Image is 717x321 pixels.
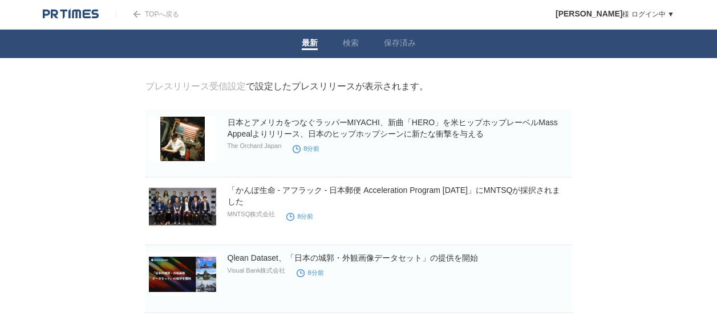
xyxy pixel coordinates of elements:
[384,38,416,50] a: 保存済み
[293,145,319,152] time: 8分前
[556,9,622,18] span: [PERSON_NAME]
[556,10,674,18] a: [PERSON_NAME]様 ログイン中 ▼
[286,213,313,220] time: 8分前
[297,269,323,276] time: 8分前
[228,210,276,219] p: MNTSQ株式会社
[116,10,179,18] a: TOPへ戻る
[133,11,140,18] img: arrow.png
[228,266,286,275] p: Visual Bank株式会社
[228,186,561,206] a: 「かんぽ生命 - アフラック - 日本郵便 Acceleration Program [DATE]」にMNTSQが採択されました
[343,38,359,50] a: 検索
[149,252,216,297] img: Qlean Dataset、「日本の城郭・外観画像データセット」の提供を開始
[228,142,282,149] p: The Orchard Japan
[145,81,246,91] a: プレスリリース受信設定
[302,38,318,50] a: 最新
[228,253,479,262] a: Qlean Dataset、「日本の城郭・外観画像データセット」の提供を開始
[43,9,99,20] img: logo.png
[145,81,428,93] div: で設定したプレスリリースが表示されます。
[149,117,216,161] img: 日本とアメリカをつなぐラッパーMIYACHI、新曲「HERO」を米ヒップホップレーベルMass Appealよりリリース、日本のヒップホップシーンに新たな衝撃を与える
[228,118,558,138] a: 日本とアメリカをつなぐラッパーMIYACHI、新曲「HERO」を米ヒップホップレーベルMass Appealよりリリース、日本のヒップホップシーンに新たな衝撃を与える
[149,184,216,229] img: 「かんぽ生命 - アフラック - 日本郵便 Acceleration Program 2025」にMNTSQが採択されました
